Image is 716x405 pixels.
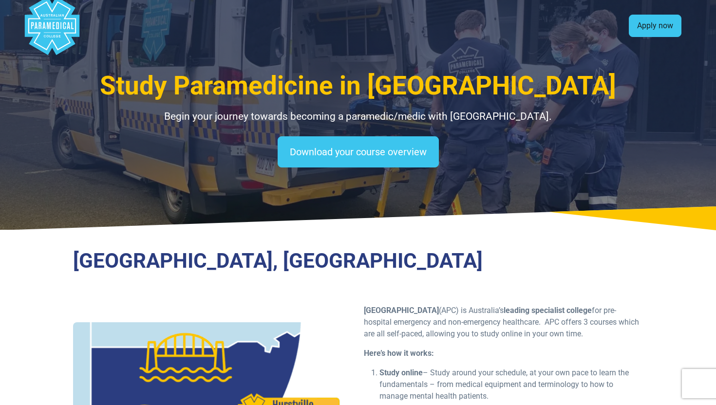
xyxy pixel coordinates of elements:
p: (APC) is Australia’s for pre-hospital emergency and non-emergency healthcare. APC offers 3 course... [364,305,643,340]
b: Study online [379,368,423,377]
a: Apply now [629,15,681,37]
span: – Study around your schedule, at your own pace to learn the fundamentals – from medical equipment... [379,368,629,401]
h3: [GEOGRAPHIC_DATA], [GEOGRAPHIC_DATA] [73,249,643,274]
span: Study Paramedicine in [GEOGRAPHIC_DATA] [100,71,616,101]
p: Begin your journey towards becoming a paramedic/medic with [GEOGRAPHIC_DATA]. [73,109,643,125]
strong: [GEOGRAPHIC_DATA] [364,306,439,315]
b: Here’s how it works: [364,349,434,358]
a: Download your course overview [278,136,439,167]
strong: leading specialist college [504,306,592,315]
